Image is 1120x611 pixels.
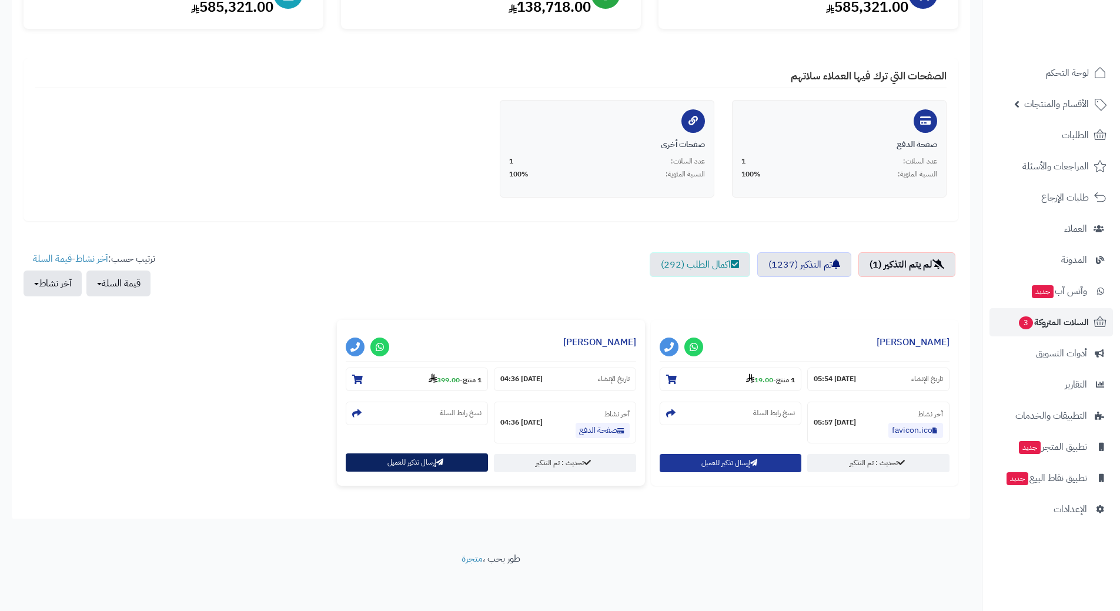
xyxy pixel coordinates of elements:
a: الطلبات [989,121,1113,149]
a: تطبيق نقاط البيعجديد [989,464,1113,492]
span: 3 [1019,316,1033,329]
small: - [746,373,795,385]
small: نسخ رابط السلة [753,408,795,418]
span: لوحة التحكم [1045,65,1089,81]
span: الإعدادات [1054,501,1087,517]
section: نسخ رابط السلة [660,402,802,425]
a: [PERSON_NAME] [563,335,636,349]
a: وآتس آبجديد [989,277,1113,305]
a: التقارير [989,370,1113,399]
span: النسبة المئوية: [898,169,937,179]
a: قيمة السلة [33,252,72,266]
span: جديد [1032,285,1054,298]
a: تم التذكير (1237) [757,252,851,277]
strong: 1 منتج [463,375,482,385]
small: تاريخ الإنشاء [911,374,943,384]
small: تاريخ الإنشاء [598,374,630,384]
strong: 19.00 [746,375,773,385]
a: العملاء [989,215,1113,243]
a: طلبات الإرجاع [989,183,1113,212]
section: 1 منتج-399.00 [346,368,488,391]
a: اكمال الطلب (292) [650,252,750,277]
a: السلات المتروكة3 [989,308,1113,336]
strong: [DATE] 05:54 [814,374,856,384]
section: نسخ رابط السلة [346,402,488,425]
span: التقارير [1065,376,1087,393]
small: نسخ رابط السلة [440,408,482,418]
span: عدد السلات: [671,156,705,166]
button: قيمة السلة [86,271,151,296]
a: [PERSON_NAME] [877,335,950,349]
ul: ترتيب حسب: - [24,252,155,296]
span: الأقسام والمنتجات [1024,96,1089,112]
button: إرسال تذكير للعميل [660,454,802,472]
a: المدونة [989,246,1113,274]
a: المراجعات والأسئلة [989,152,1113,181]
a: الإعدادات [989,495,1113,523]
span: جديد [1019,441,1041,454]
small: - [429,373,482,385]
span: طلبات الإرجاع [1041,189,1089,206]
a: آخر نشاط [75,252,108,266]
button: إرسال تذكير للعميل [346,453,488,472]
section: 1 منتج-19.00 [660,368,802,391]
span: عدد السلات: [903,156,937,166]
strong: 399.00 [429,375,460,385]
span: جديد [1007,472,1028,485]
small: آخر نشاط [918,409,943,419]
span: وآتس آب [1031,283,1087,299]
span: المراجعات والأسئلة [1022,158,1089,175]
span: 100% [509,169,529,179]
a: تطبيق المتجرجديد [989,433,1113,461]
span: 1 [509,156,513,166]
a: متجرة [462,552,483,566]
span: السلات المتروكة [1018,314,1089,330]
button: آخر نشاط [24,271,82,296]
a: لم يتم التذكير (1) [858,252,955,277]
strong: [DATE] 04:36 [500,374,543,384]
a: صفحة الدفع [576,423,630,438]
strong: 1 منتج [776,375,795,385]
small: آخر نشاط [604,409,630,419]
span: 1 [741,156,745,166]
span: التطبيقات والخدمات [1015,408,1087,424]
div: صفحات أخرى [509,139,705,151]
h4: الصفحات التي ترك فيها العملاء سلاتهم [35,70,947,88]
a: أدوات التسويق [989,339,1113,368]
span: تطبيق نقاط البيع [1005,470,1087,486]
span: 100% [741,169,761,179]
a: favicon.ico [888,423,943,438]
span: أدوات التسويق [1036,345,1087,362]
img: logo-2.png [1040,31,1109,56]
div: صفحة الدفع [741,139,937,151]
a: تحديث : تم التذكير [494,454,636,472]
span: العملاء [1064,221,1087,237]
span: النسبة المئوية: [666,169,705,179]
span: المدونة [1061,252,1087,268]
a: التطبيقات والخدمات [989,402,1113,430]
span: تطبيق المتجر [1018,439,1087,455]
a: لوحة التحكم [989,59,1113,87]
strong: [DATE] 04:36 [500,418,543,428]
strong: [DATE] 05:57 [814,418,856,428]
a: تحديث : تم التذكير [807,454,950,472]
span: الطلبات [1062,127,1089,143]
